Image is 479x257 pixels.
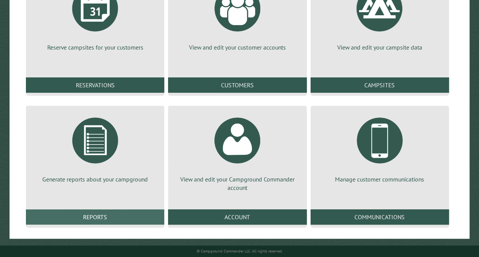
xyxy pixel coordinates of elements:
[177,112,297,192] a: View and edit your Campground Commander account
[177,175,297,192] p: View and edit your Campground Commander account
[35,112,155,183] a: Generate reports about your campground
[35,175,155,183] p: Generate reports about your campground
[320,175,440,183] p: Manage customer communications
[26,77,164,93] a: Reservations
[311,209,449,225] a: Communications
[168,77,306,93] a: Customers
[26,209,164,225] a: Reports
[320,112,440,183] a: Manage customer communications
[311,77,449,93] a: Campsites
[168,209,306,225] a: Account
[320,43,440,51] p: View and edit your campsite data
[177,43,297,51] p: View and edit your customer accounts
[35,43,155,51] p: Reserve campsites for your customers
[197,249,283,254] small: © Campground Commander LLC. All rights reserved.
